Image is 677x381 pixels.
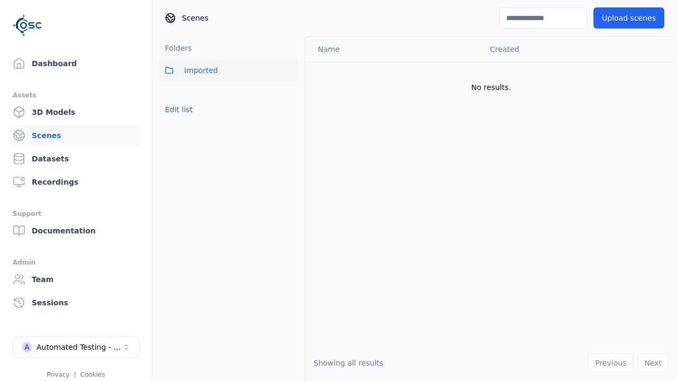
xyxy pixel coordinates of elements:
[159,43,192,53] h3: Folders
[36,342,122,352] div: Automated Testing - Playwright
[481,37,660,62] th: Created
[305,37,481,62] th: Name
[8,292,143,313] a: Sessions
[47,371,69,378] a: Privacy
[305,62,677,113] td: No results.
[13,11,42,40] img: Logo
[13,337,140,358] button: Select a workspace
[13,256,139,269] div: Admin
[593,7,664,29] button: Upload scenes
[182,13,208,23] span: Scenes
[8,148,143,169] a: Datasets
[8,220,143,241] a: Documentation
[22,342,32,352] div: A
[8,125,143,146] a: Scenes
[13,207,139,220] div: Support
[8,53,143,74] a: Dashboard
[8,269,143,290] a: Team
[184,64,218,77] span: Imported
[159,100,199,119] button: Edit list
[80,371,105,378] a: Cookies
[8,102,143,123] a: 3D Models
[8,171,143,193] a: Recordings
[74,371,76,378] span: |
[13,89,139,102] div: Assets
[159,60,298,81] button: Imported
[314,359,383,367] span: Showing all results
